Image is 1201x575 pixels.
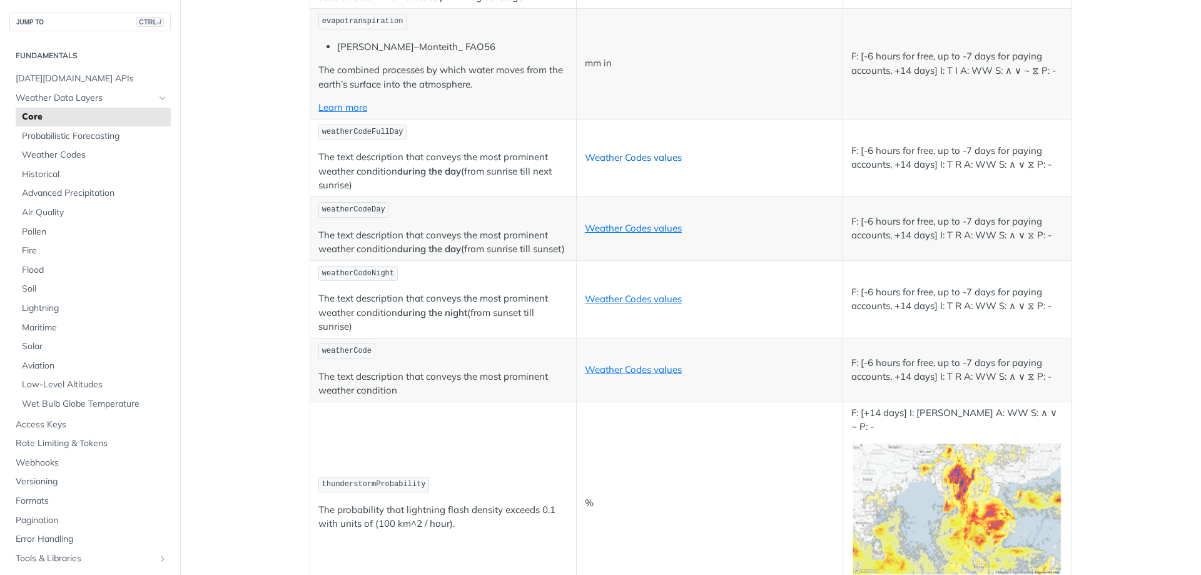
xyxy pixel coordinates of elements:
p: The text description that conveys the most prominent weather condition (from sunrise till next su... [318,150,568,193]
li: [PERSON_NAME]–Monteith_ FAO56 [337,40,568,54]
a: Core [16,108,171,126]
a: Low-Level Altitudes [16,375,171,394]
a: Tools & LibrariesShow subpages for Tools & Libraries [9,549,171,568]
span: Advanced Precipitation [22,187,168,200]
p: F: [-6 hours for free, up to -7 days for paying accounts, +14 days] I: T R A: WW S: ∧ ∨ ⧖ P: - [851,144,1063,172]
span: Core [22,111,168,123]
span: Fire [22,245,168,257]
span: Historical [22,168,168,181]
a: Learn more [318,101,367,113]
span: Expand image [851,515,1063,527]
a: Soil [16,280,171,298]
a: Weather Codes values [585,222,682,234]
p: The combined processes by which water moves from the earth’s surface into the atmosphere. [318,63,568,91]
strong: during the day [397,243,461,255]
a: Pollen [16,223,171,242]
a: Air Quality [16,203,171,222]
a: Flood [16,261,171,280]
strong: during the day [397,165,461,177]
span: Lightning [22,302,168,315]
a: Formats [9,492,171,511]
p: The text description that conveys the most prominent weather condition [318,370,568,398]
h2: Fundamentals [9,50,171,61]
span: Pagination [16,514,168,527]
span: evapotranspiration [322,17,403,26]
a: Pagination [9,511,171,530]
p: The text description that conveys the most prominent weather condition (from sunset till sunrise) [318,292,568,334]
span: weatherCodeDay [322,205,385,214]
p: F: [-6 hours for free, up to -7 days for paying accounts, +14 days] I: T R A: WW S: ∧ ∨ ⧖ P: - [851,215,1063,243]
a: Access Keys [9,415,171,434]
span: Air Quality [22,206,168,219]
button: JUMP TOCTRL-/ [9,13,171,31]
a: Lightning [16,299,171,318]
p: mm in [585,56,834,71]
span: Maritime [22,322,168,334]
span: weatherCodeNight [322,269,394,278]
p: The probability that lightning flash density exceeds 0.1 with units of (100 km^2 / hour). [318,503,568,531]
a: Weather Data LayersHide subpages for Weather Data Layers [9,89,171,108]
span: Wet Bulb Globe Temperature [22,398,168,410]
span: Weather Data Layers [16,92,155,104]
a: Solar [16,337,171,356]
button: Hide subpages for Weather Data Layers [158,93,168,103]
span: thunderstormProbability [322,480,426,489]
span: Error Handling [16,533,168,546]
span: Flood [22,264,168,277]
a: Aviation [16,357,171,375]
span: Probabilistic Forecasting [22,130,168,143]
p: F: [-6 hours for free, up to -7 days for paying accounts, +14 days] I: T R A: WW S: ∧ ∨ ⧖ P: - [851,356,1063,384]
a: Advanced Precipitation [16,184,171,203]
a: Webhooks [9,454,171,472]
a: Versioning [9,472,171,491]
a: Probabilistic Forecasting [16,127,171,146]
span: Weather Codes [22,149,168,161]
a: Historical [16,165,171,184]
a: Fire [16,242,171,260]
span: Pollen [22,226,168,238]
span: weatherCode [322,347,372,355]
a: Maritime [16,318,171,337]
span: Formats [16,495,168,507]
span: CTRL-/ [136,17,164,27]
p: F: [-6 hours for free, up to -7 days for paying accounts, +14 days] I: T I A: WW S: ∧ ∨ ~ ⧖ P: - [851,49,1063,78]
span: Access Keys [16,419,168,431]
p: F: [-6 hours for free, up to -7 days for paying accounts, +14 days] I: T R A: WW S: ∧ ∨ ⧖ P: - [851,285,1063,313]
span: Versioning [16,476,168,488]
p: The text description that conveys the most prominent weather condition (from sunrise till sunset) [318,228,568,257]
a: [DATE][DOMAIN_NAME] APIs [9,69,171,88]
a: Error Handling [9,530,171,549]
span: Webhooks [16,457,168,469]
span: [DATE][DOMAIN_NAME] APIs [16,73,168,85]
a: Weather Codes values [585,364,682,375]
p: % [585,496,834,511]
span: Low-Level Altitudes [22,379,168,391]
a: Rate Limiting & Tokens [9,434,171,453]
p: F: [+14 days] I: [PERSON_NAME] A: WW S: ∧ ∨ ~ P: - [851,406,1063,434]
a: Wet Bulb Globe Temperature [16,395,171,414]
button: Show subpages for Tools & Libraries [158,554,168,564]
a: Weather Codes values [585,151,682,163]
span: Tools & Libraries [16,552,155,565]
span: Solar [22,340,168,353]
span: Rate Limiting & Tokens [16,437,168,450]
a: Weather Codes values [585,293,682,305]
span: weatherCodeFullDay [322,128,403,136]
span: Soil [22,283,168,295]
a: Weather Codes [16,146,171,165]
span: Aviation [22,360,168,372]
strong: during the night [397,307,467,318]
